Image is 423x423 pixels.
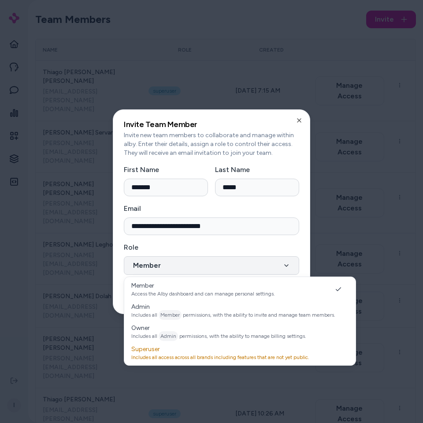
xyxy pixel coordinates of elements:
p: Includes all access across all brands including features that are not yet public. [131,354,309,361]
span: Member [131,282,154,289]
span: Owner [131,324,150,332]
span: Admin [159,331,178,341]
label: First Name [124,165,159,174]
span: Admin [131,303,150,311]
p: Invite new team members to collaborate and manage within alby. Enter their details, assign a role... [124,131,299,157]
label: Last Name [215,165,250,174]
p: Access the Alby dashboard and can manage personal settings. [131,290,275,297]
p: Includes all permissions, with the ability to manage billing settings. [131,333,306,340]
p: Includes all permissions, with the ability to invite and manage team members. [131,311,335,318]
label: Role [124,243,138,251]
span: Superuser [131,345,160,353]
span: Member [159,310,182,320]
label: Email [124,204,141,213]
h2: Invite Team Member [124,120,299,128]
